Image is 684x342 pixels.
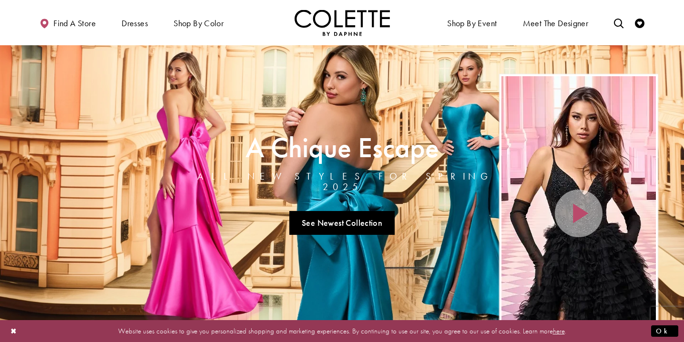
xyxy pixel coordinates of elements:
[119,10,150,36] span: Dresses
[447,19,497,28] span: Shop By Event
[295,10,390,36] a: Visit Home Page
[651,325,678,337] button: Submit Dialog
[612,10,626,36] a: Toggle search
[6,322,22,339] button: Close Dialog
[553,326,565,335] a: here
[37,10,98,36] a: Find a store
[184,207,500,239] ul: Slider Links
[295,10,390,36] img: Colette by Daphne
[171,10,226,36] span: Shop by color
[53,19,96,28] span: Find a store
[521,10,591,36] a: Meet the designer
[445,10,499,36] span: Shop By Event
[633,10,647,36] a: Check Wishlist
[69,324,615,337] p: Website uses cookies to give you personalized shopping and marketing experiences. By continuing t...
[174,19,224,28] span: Shop by color
[523,19,589,28] span: Meet the designer
[289,211,395,235] a: See Newest Collection A Chique Escape All New Styles For Spring 2025
[122,19,148,28] span: Dresses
